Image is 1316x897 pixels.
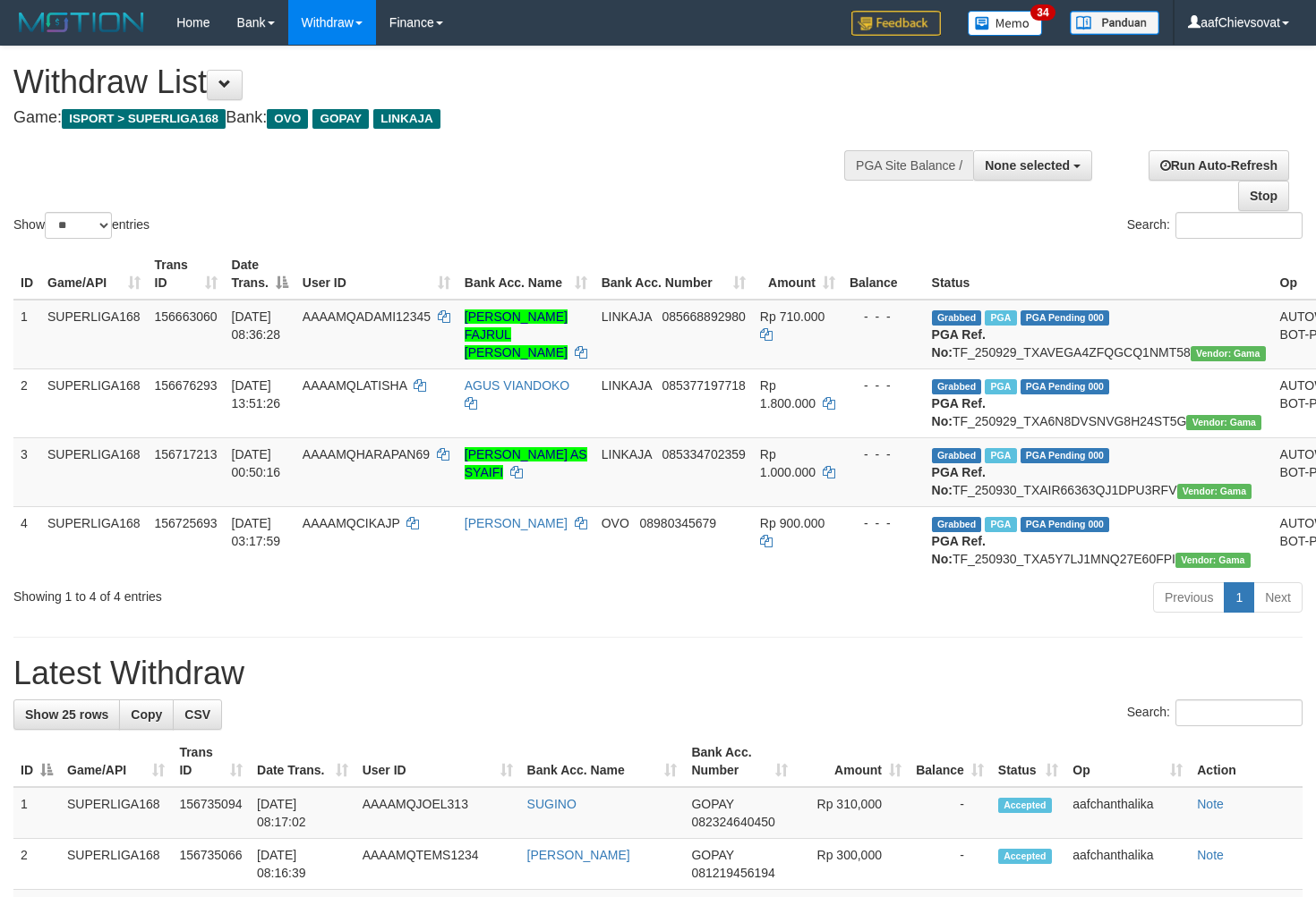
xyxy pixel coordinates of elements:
span: Accepted [998,849,1052,864]
td: SUPERLIGA168 [40,506,148,575]
td: [DATE] 08:16:39 [250,839,355,890]
h1: Latest Withdraw [13,656,1303,691]
span: Copy 085334702359 to clipboard [662,447,745,461]
span: AAAAMQHARAPAN69 [303,447,430,461]
td: SUPERLIGA168 [40,300,148,369]
span: LINKAJA [373,109,440,129]
div: PGA Site Balance / [844,150,973,181]
span: PGA Pending [1021,517,1110,532]
span: PGA Pending [1021,448,1110,463]
span: Rp 1.000.000 [760,447,816,479]
span: Marked by aafsoycanthlai [985,379,1016,394]
td: 1 [13,300,40,369]
td: 1 [13,787,60,839]
th: Balance [842,249,925,300]
div: - - - [850,308,918,326]
a: [PERSON_NAME] FAJRUL [PERSON_NAME] [465,309,568,360]
th: Bank Acc. Number: activate to sort column ascending [684,736,795,787]
th: Action [1190,736,1303,787]
span: Copy 085668892980 to clipboard [662,309,745,324]
td: 3 [13,437,40,506]
span: Marked by aafnonsreyleab [985,517,1016,532]
td: TF_250929_TXAVEGA4ZFQGCQ1NMT58 [925,300,1273,369]
img: Button%20Memo.svg [968,11,1043,36]
th: Amount: activate to sort column ascending [753,249,842,300]
span: ISPORT > SUPERLIGA168 [62,109,226,129]
span: Grabbed [932,310,982,326]
a: Run Auto-Refresh [1149,150,1289,181]
td: 4 [13,506,40,575]
span: LINKAJA [602,447,652,461]
td: Rp 300,000 [795,839,909,890]
span: OVO [602,516,629,530]
span: Vendor URL: https://trx31.1velocity.biz [1186,415,1261,430]
span: PGA Pending [1021,310,1110,326]
span: AAAAMQCIKAJP [303,516,400,530]
span: [DATE] 13:51:26 [232,378,281,410]
a: Stop [1238,181,1289,211]
div: - - - [850,445,918,463]
a: Previous [1153,582,1225,613]
span: GOPAY [691,797,733,811]
span: Grabbed [932,379,982,394]
img: MOTION_logo.png [13,9,150,36]
td: AAAAMQJOEL313 [355,787,520,839]
select: Showentries [45,212,112,239]
span: Rp 900.000 [760,516,825,530]
th: Balance: activate to sort column ascending [909,736,991,787]
span: LINKAJA [602,309,652,324]
div: Showing 1 to 4 of 4 entries [13,580,535,605]
span: LINKAJA [602,378,652,393]
th: Bank Acc. Number: activate to sort column ascending [594,249,753,300]
a: Note [1197,848,1224,862]
button: None selected [973,150,1092,181]
th: Game/API: activate to sort column ascending [40,249,148,300]
td: TF_250929_TXA6N8DVSNVG8H24ST5G [925,368,1273,437]
td: SUPERLIGA168 [60,839,172,890]
span: [DATE] 08:36:28 [232,309,281,342]
input: Search: [1175,212,1303,239]
img: Feedback.jpg [851,11,941,36]
th: User ID: activate to sort column ascending [295,249,457,300]
a: Note [1197,797,1224,811]
a: Show 25 rows [13,699,120,730]
label: Show entries [13,212,150,239]
span: None selected [985,158,1070,173]
td: aafchanthalika [1065,839,1190,890]
span: 156663060 [155,309,218,324]
input: Search: [1175,699,1303,726]
span: GOPAY [312,109,369,129]
span: Rp 710.000 [760,309,825,324]
span: OVO [267,109,308,129]
label: Search: [1127,699,1303,726]
span: [DATE] 00:50:16 [232,447,281,479]
td: TF_250930_TXAIR66363QJ1DPU3RFV [925,437,1273,506]
span: Copy 081219456194 to clipboard [691,866,774,880]
span: Marked by aafnonsreyleab [985,448,1016,463]
td: SUPERLIGA168 [40,437,148,506]
th: Date Trans.: activate to sort column ascending [250,736,355,787]
td: - [909,839,991,890]
a: [PERSON_NAME] [527,848,630,862]
td: 2 [13,368,40,437]
th: Op: activate to sort column ascending [1065,736,1190,787]
span: Vendor URL: https://trx31.1velocity.biz [1191,346,1266,361]
th: Status: activate to sort column ascending [991,736,1065,787]
span: Copy 08980345679 to clipboard [640,516,717,530]
img: panduan.png [1070,11,1159,35]
div: - - - [850,377,918,394]
span: CSV [184,707,210,722]
a: Next [1253,582,1303,613]
span: AAAAMQLATISHA [303,378,406,393]
div: - - - [850,514,918,532]
span: 156676293 [155,378,218,393]
h1: Withdraw List [13,64,859,100]
span: Accepted [998,798,1052,813]
a: [PERSON_NAME] AS SYAIFI [465,447,587,479]
span: Copy 085377197718 to clipboard [662,378,745,393]
a: 1 [1224,582,1254,613]
a: CSV [173,699,222,730]
td: aafchanthalika [1065,787,1190,839]
span: 34 [1030,4,1055,21]
span: Copy [131,707,162,722]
